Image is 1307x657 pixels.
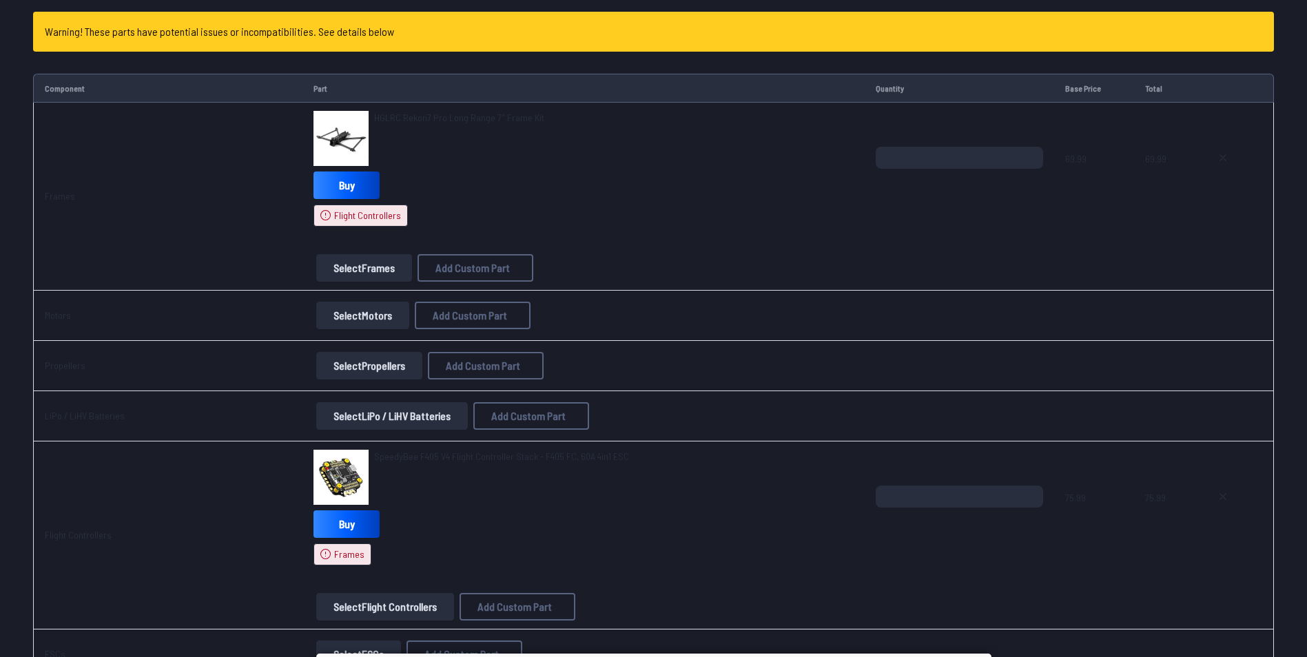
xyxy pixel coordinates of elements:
[316,593,454,620] button: SelectFlight Controllers
[316,302,409,329] button: SelectMotors
[433,310,507,321] span: Add Custom Part
[313,593,457,620] a: SelectFlight Controllers
[313,254,415,282] a: SelectFrames
[334,209,401,222] span: Flight Controllers
[1065,486,1124,552] span: 75.99
[313,171,380,199] a: Buy
[45,529,112,541] a: Flight Controllers
[1145,147,1183,213] span: 69.99
[1134,74,1194,103] td: Total
[45,359,85,371] a: Propellers
[1054,74,1135,103] td: Base Price
[865,74,1054,103] td: Quantity
[1065,147,1124,213] span: 69.99
[446,360,520,371] span: Add Custom Part
[473,402,589,430] button: Add Custom Part
[313,510,380,538] a: Buy
[45,23,394,40] h4: Warning! These parts have potential issues or incompatibilities. See details below
[428,352,544,379] button: Add Custom Part
[33,74,302,103] td: Component
[313,450,369,505] img: image
[334,547,364,561] span: Frames
[418,254,533,282] button: Add Custom Part
[45,309,71,321] a: Motors
[435,262,510,273] span: Add Custom Part
[313,302,412,329] a: SelectMotors
[316,402,468,430] button: SelectLiPo / LiHV Batteries
[316,254,412,282] button: SelectFrames
[302,74,865,103] td: Part
[1145,486,1183,552] span: 75.99
[374,450,629,463] a: SpeedyBee F405 V4 Flight Controller Stack - F405 FC, 60A 4in1 ESC
[313,352,425,379] a: SelectPropellers
[374,450,629,462] span: SpeedyBee F405 V4 Flight Controller Stack - F405 FC, 60A 4in1 ESC
[415,302,531,329] button: Add Custom Part
[45,410,125,421] a: LiPo / LiHV Batteries
[374,111,544,125] a: HGLRC Rekon7 Pro Long Range 7" Frame Kit
[460,593,575,620] button: Add Custom Part
[45,190,75,202] a: Frames
[313,111,369,166] img: image
[477,601,552,612] span: Add Custom Part
[316,352,422,379] button: SelectPropellers
[491,410,566,421] span: Add Custom Part
[313,402,471,430] a: SelectLiPo / LiHV Batteries
[374,112,544,123] span: HGLRC Rekon7 Pro Long Range 7" Frame Kit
